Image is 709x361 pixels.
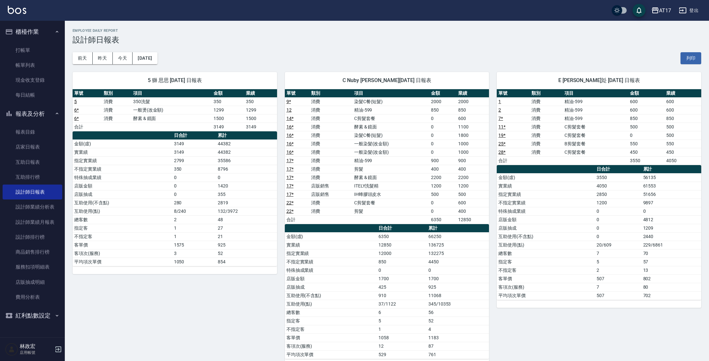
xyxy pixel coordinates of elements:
[457,97,489,106] td: 2000
[530,139,563,148] td: 消費
[353,156,429,165] td: 精油-599
[457,106,489,114] td: 850
[563,131,628,139] td: C剪髮套餐
[3,73,62,88] a: 現金收支登錄
[377,308,427,317] td: 6
[216,131,277,140] th: 累計
[530,106,563,114] td: 消費
[497,89,701,165] table: a dense table
[429,106,457,114] td: 850
[628,156,665,165] td: 3550
[377,283,427,291] td: 425
[497,173,595,182] td: 金額(虛)
[429,215,457,224] td: 6350
[429,139,457,148] td: 0
[649,4,674,17] button: AT17
[309,207,353,215] td: 消費
[172,207,216,215] td: 8/240
[457,89,489,98] th: 業績
[3,139,62,154] a: 店家日報表
[628,97,665,106] td: 600
[172,224,216,232] td: 1
[457,123,489,131] td: 1100
[665,131,701,139] td: 500
[212,97,244,106] td: 350
[457,182,489,190] td: 1200
[429,199,457,207] td: 0
[595,232,641,241] td: 0
[3,23,62,40] button: 櫃檯作業
[80,77,269,84] span: 5 獅 思思 [DATE] 日報表
[3,43,62,58] a: 打帳單
[642,258,701,266] td: 57
[216,207,277,215] td: 132/3972
[3,245,62,259] a: 商品銷售排行榜
[642,241,701,249] td: 229/6861
[73,182,172,190] td: 店販金額
[457,207,489,215] td: 400
[132,89,212,98] th: 項目
[505,77,693,84] span: E [PERSON_NAME]彣 [DATE] 日報表
[309,173,353,182] td: 消費
[8,6,26,14] img: Logo
[73,241,172,249] td: 客單價
[642,266,701,274] td: 13
[309,139,353,148] td: 消費
[530,131,563,139] td: 消費
[595,241,641,249] td: 20/609
[377,300,427,308] td: 37/1122
[3,290,62,305] a: 費用分析表
[665,114,701,123] td: 850
[285,274,377,283] td: 店販金額
[427,266,489,274] td: 0
[73,148,172,156] td: 實業績
[497,89,530,98] th: 單號
[216,241,277,249] td: 925
[427,232,489,241] td: 66250
[285,325,377,333] td: 不指定客
[497,291,595,300] td: 平均項次單價
[212,106,244,114] td: 1299
[665,97,701,106] td: 600
[377,224,427,233] th: 日合計
[172,165,216,173] td: 350
[353,123,429,131] td: 酵素 & 鏡面
[429,165,457,173] td: 400
[595,182,641,190] td: 4050
[642,291,701,300] td: 702
[497,207,595,215] td: 特殊抽成業績
[642,182,701,190] td: 61553
[665,106,701,114] td: 600
[353,207,429,215] td: 剪髮
[497,266,595,274] td: 不指定客
[285,241,377,249] td: 實業績
[427,241,489,249] td: 136725
[665,139,701,148] td: 550
[427,283,489,291] td: 925
[3,88,62,102] a: 每日結帳
[377,232,427,241] td: 6350
[216,249,277,258] td: 52
[530,148,563,156] td: 消費
[427,224,489,233] th: 累計
[216,224,277,232] td: 27
[595,224,641,232] td: 0
[530,123,563,131] td: 消費
[285,300,377,308] td: 互助使用(點)
[216,148,277,156] td: 44382
[665,148,701,156] td: 450
[93,52,113,64] button: 昨天
[309,199,353,207] td: 消費
[457,190,489,199] td: 500
[457,114,489,123] td: 600
[20,350,53,355] p: 店用帳號
[563,106,628,114] td: 精油-599
[427,249,489,258] td: 132275
[595,199,641,207] td: 1200
[73,89,102,98] th: 單號
[427,274,489,283] td: 1700
[595,274,641,283] td: 507
[3,155,62,170] a: 互助日報表
[665,156,701,165] td: 4050
[377,266,427,274] td: 0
